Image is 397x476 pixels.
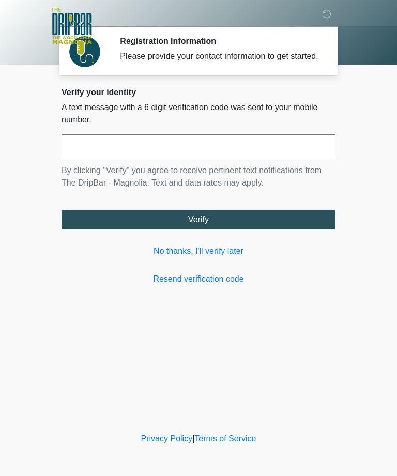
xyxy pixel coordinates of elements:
[62,164,335,189] p: By clicking "Verify" you agree to receive pertinent text notifications from The DripBar - Magnoli...
[62,245,335,257] a: No thanks, I'll verify later
[192,434,194,443] a: |
[120,50,320,63] div: Please provide your contact information to get started.
[141,434,193,443] a: Privacy Policy
[62,273,335,285] a: Resend verification code
[194,434,256,443] a: Terms of Service
[62,101,335,126] p: A text message with a 6 digit verification code was sent to your mobile number.
[51,8,92,45] img: The DripBar - Magnolia Logo
[62,210,335,229] button: Verify
[62,87,335,97] h2: Verify your identity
